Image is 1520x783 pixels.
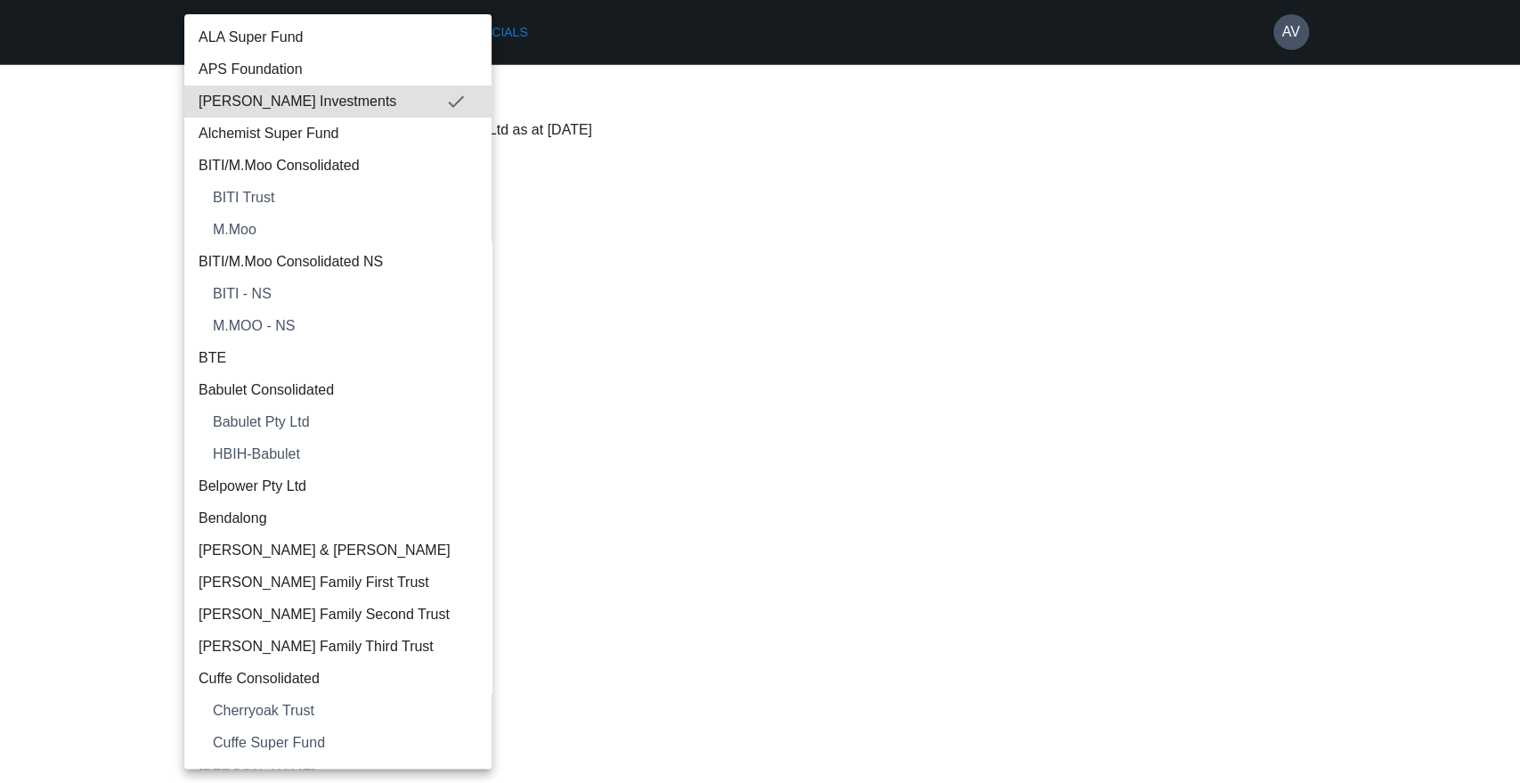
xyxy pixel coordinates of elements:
span: BITI - NS [213,283,477,305]
span: M.MOO - NS [213,315,477,337]
span: [PERSON_NAME] & [PERSON_NAME] [199,540,477,561]
span: Babulet Pty Ltd [213,412,477,433]
span: ALA Super Fund [199,27,477,48]
span: [PERSON_NAME] Family Third Trust [199,636,477,657]
span: Cherryoak Trust [213,700,477,722]
span: Belpower Pty Ltd [199,476,477,497]
span: Babulet Consolidated [199,379,477,401]
span: Cuffe Consolidated [199,668,477,689]
span: HBIH-Babulet [213,444,477,465]
span: BTE [199,347,477,369]
span: BITI/M.Moo Consolidated NS [199,251,477,273]
span: Bendalong [199,508,477,529]
span: M.Moo [213,219,477,241]
span: BITI Trust [213,187,477,208]
span: [PERSON_NAME] Family Second Trust [199,604,477,625]
span: [PERSON_NAME] Investments [199,91,445,112]
span: APS Foundation [199,59,477,80]
span: [PERSON_NAME] Family First Trust [199,572,477,593]
span: BITI/M.Moo Consolidated [199,155,477,176]
span: Alchemist Super Fund [199,123,477,144]
span: Cuffe Super Fund [213,732,477,754]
